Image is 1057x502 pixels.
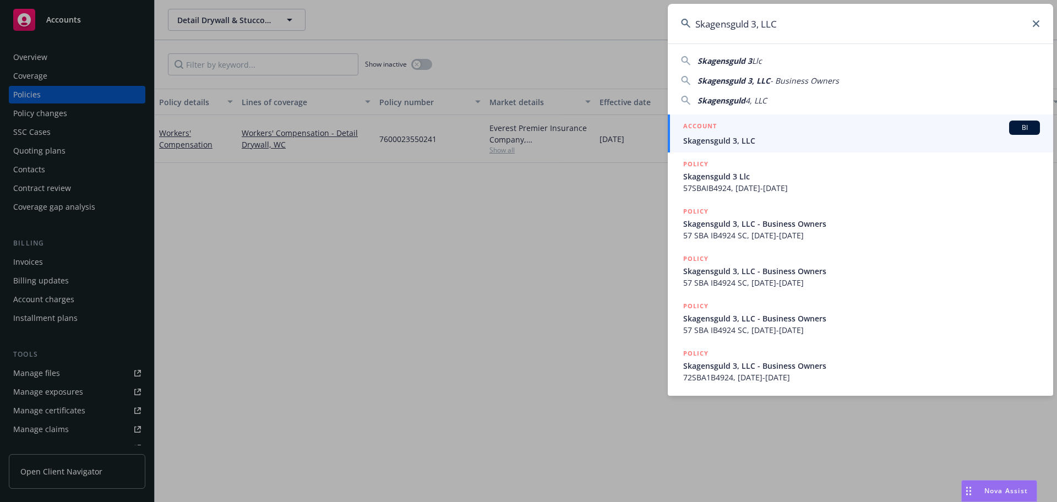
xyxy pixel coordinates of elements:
span: Skagensguld 3, LLC - Business Owners [683,218,1040,230]
a: POLICYSkagensguld 3, LLC - Business Owners57 SBA IB4924 SC, [DATE]-[DATE] [668,294,1053,342]
a: POLICYSkagensguld 3 Llc57SBAIB4924, [DATE]-[DATE] [668,152,1053,200]
span: 4, LLC [745,95,767,106]
span: 72SBA1B4924, [DATE]-[DATE] [683,372,1040,383]
span: Skagensguld 3, LLC - Business Owners [683,360,1040,372]
h5: ACCOUNT [683,121,717,134]
span: Skagensguld 3, LLC [683,135,1040,146]
span: Skagensguld 3 Llc [683,171,1040,182]
h5: POLICY [683,301,709,312]
h5: POLICY [683,159,709,170]
span: - Business Owners [770,75,839,86]
span: Skagensguld 3, LLC - Business Owners [683,313,1040,324]
span: 57 SBA IB4924 SC, [DATE]-[DATE] [683,324,1040,336]
div: Drag to move [962,481,976,501]
h5: POLICY [683,348,709,359]
span: 57SBAIB4924, [DATE]-[DATE] [683,182,1040,194]
a: POLICYSkagensguld 3, LLC - Business Owners57 SBA IB4924 SC, [DATE]-[DATE] [668,247,1053,294]
a: POLICYSkagensguld 3, LLC - Business Owners72SBA1B4924, [DATE]-[DATE] [668,342,1053,389]
a: POLICYSkagensguld 3, LLC - Business Owners57 SBA IB4924 SC, [DATE]-[DATE] [668,200,1053,247]
span: Skagensguld [698,95,745,106]
span: 57 SBA IB4924 SC, [DATE]-[DATE] [683,277,1040,288]
span: Llc [752,56,762,66]
a: ACCOUNTBISkagensguld 3, LLC [668,114,1053,152]
h5: POLICY [683,253,709,264]
span: BI [1014,123,1036,133]
h5: POLICY [683,206,709,217]
span: 57 SBA IB4924 SC, [DATE]-[DATE] [683,230,1040,241]
span: Skagensguld 3, LLC [698,75,770,86]
span: Skagensguld 3, LLC - Business Owners [683,265,1040,277]
input: Search... [668,4,1053,43]
span: Skagensguld 3 [698,56,752,66]
button: Nova Assist [961,480,1037,502]
span: Nova Assist [984,486,1028,495]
